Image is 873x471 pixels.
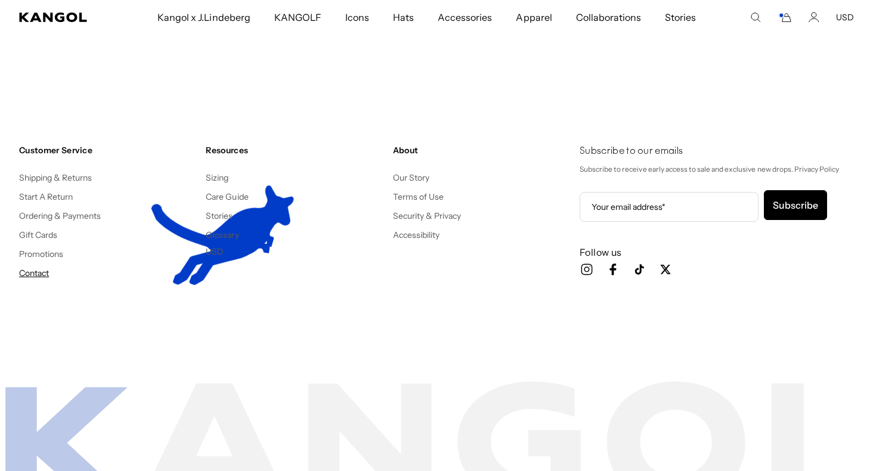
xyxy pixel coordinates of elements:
[750,12,761,23] summary: Search here
[778,12,792,23] button: Cart
[206,246,224,257] button: USD
[393,191,444,202] a: Terms of Use
[764,190,827,220] button: Subscribe
[19,249,63,259] a: Promotions
[206,191,248,202] a: Care Guide
[393,230,439,240] a: Accessibility
[19,210,101,221] a: Ordering & Payments
[809,12,819,23] a: Account
[206,172,228,183] a: Sizing
[206,230,239,240] a: Glossary
[580,246,854,259] h3: Follow us
[19,230,57,240] a: Gift Cards
[19,145,196,156] h4: Customer Service
[206,145,383,156] h4: Resources
[19,13,103,22] a: Kangol
[393,172,429,183] a: Our Story
[19,172,92,183] a: Shipping & Returns
[19,191,73,202] a: Start A Return
[393,145,570,156] h4: About
[836,12,854,23] button: USD
[580,163,854,176] p: Subscribe to receive early access to sale and exclusive new drops. Privacy Policy
[19,268,49,278] a: Contact
[393,210,462,221] a: Security & Privacy
[206,210,233,221] a: Stories
[580,145,854,158] h4: Subscribe to our emails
